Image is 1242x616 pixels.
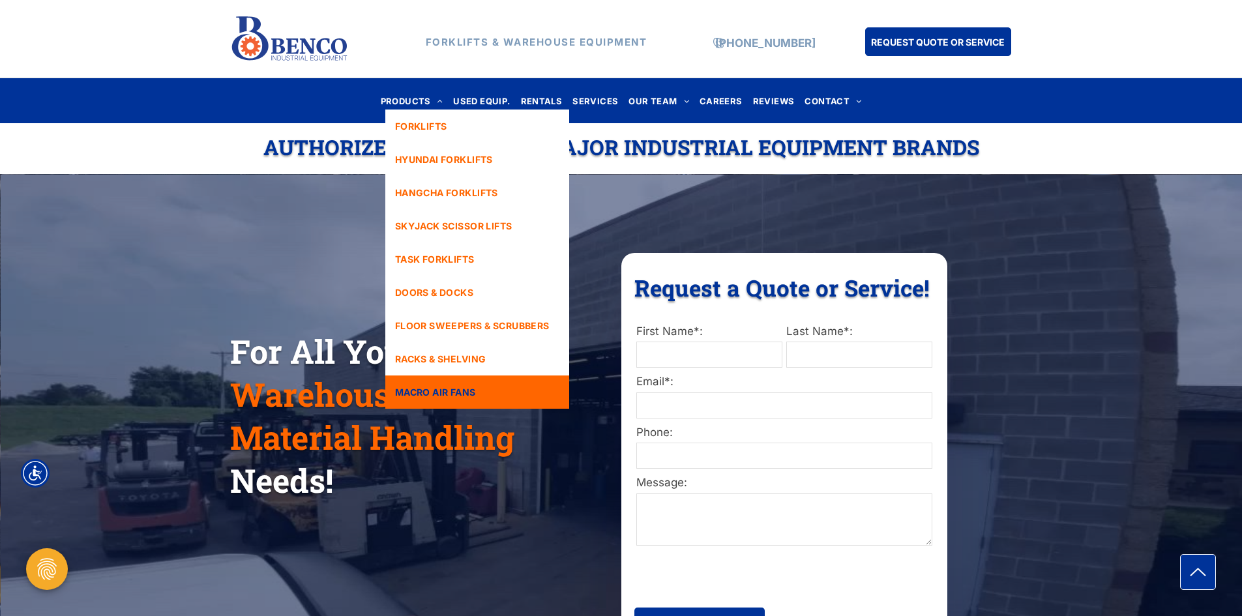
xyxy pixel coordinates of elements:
span: Authorized Dealer For Major Industrial Equipment Brands [263,133,979,161]
span: FLOOR SWEEPERS & SCRUBBERS [395,319,550,332]
a: FLOOR SWEEPERS & SCRUBBERS [385,309,569,342]
span: SKYJACK SCISSOR LIFTS [395,219,512,233]
iframe: reCAPTCHA [636,554,814,600]
span: For All Your [230,330,419,373]
label: Email*: [636,374,932,390]
div: Accessibility Menu [21,459,50,488]
span: HANGCHA FORKLIFTS [395,186,498,199]
span: REQUEST QUOTE OR SERVICE [871,30,1005,54]
label: First Name*: [636,323,782,340]
span: PRODUCTS [381,92,443,110]
span: TASK FORKLIFTS [395,252,475,266]
span: FORKLIFTS [395,119,447,133]
a: OUR TEAM [623,92,694,110]
a: SERVICES [567,92,623,110]
a: CONTACT [799,92,866,110]
a: HANGCHA FORKLIFTS [385,176,569,209]
span: Warehouse [230,373,407,416]
span: HYUNDAI FORKLIFTS [395,153,493,166]
span: DOORS & DOCKS [395,286,473,299]
a: SKYJACK SCISSOR LIFTS [385,209,569,242]
span: Request a Quote or Service! [634,272,930,302]
label: Last Name*: [786,323,932,340]
strong: FORKLIFTS & WAREHOUSE EQUIPMENT [426,36,647,48]
a: [PHONE_NUMBER] [715,37,816,50]
a: DOORS & DOCKS [385,276,569,309]
a: RENTALS [516,92,568,110]
span: RACKS & SHELVING [395,352,486,366]
a: REVIEWS [748,92,800,110]
a: MACRO AIR FANS [385,375,569,409]
label: Phone: [636,424,932,441]
a: TASK FORKLIFTS [385,242,569,276]
a: USED EQUIP. [448,92,515,110]
span: Needs! [230,459,333,502]
a: REQUEST QUOTE OR SERVICE [865,27,1011,56]
a: PRODUCTS [376,92,449,110]
label: Message: [636,475,932,491]
a: HYUNDAI FORKLIFTS [385,143,569,176]
a: FORKLIFTS [385,110,569,143]
span: Material Handling [230,416,514,459]
span: MACRO AIR FANS [395,385,476,399]
a: CAREERS [694,92,748,110]
a: RACKS & SHELVING [385,342,569,375]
